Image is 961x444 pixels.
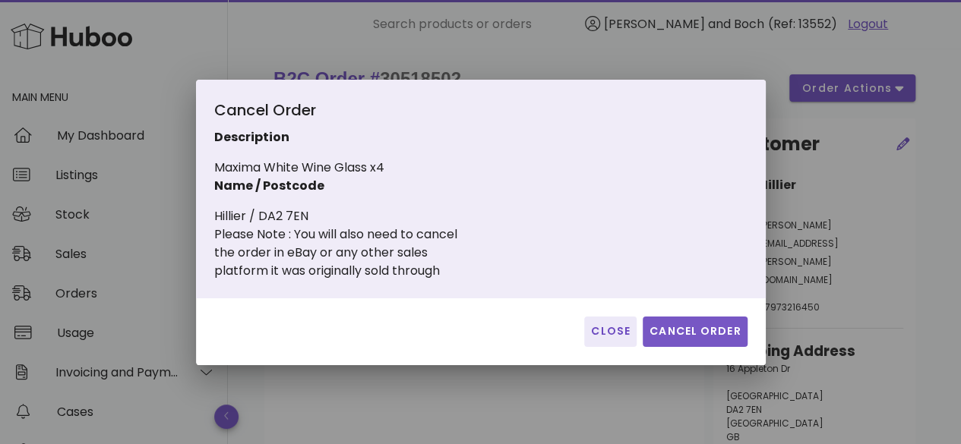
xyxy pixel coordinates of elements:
[214,177,555,195] p: Name / Postcode
[643,316,748,347] button: Cancel Order
[590,323,631,339] span: Close
[584,316,637,347] button: Close
[214,128,555,146] p: Description
[214,225,555,280] div: Please Note : You will also need to cancel the order in eBay or any other sales platform it was o...
[649,323,741,339] span: Cancel Order
[214,98,555,128] div: Cancel Order
[214,98,555,280] div: Maxima White Wine Glass x4 Hillier / DA2 7EN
